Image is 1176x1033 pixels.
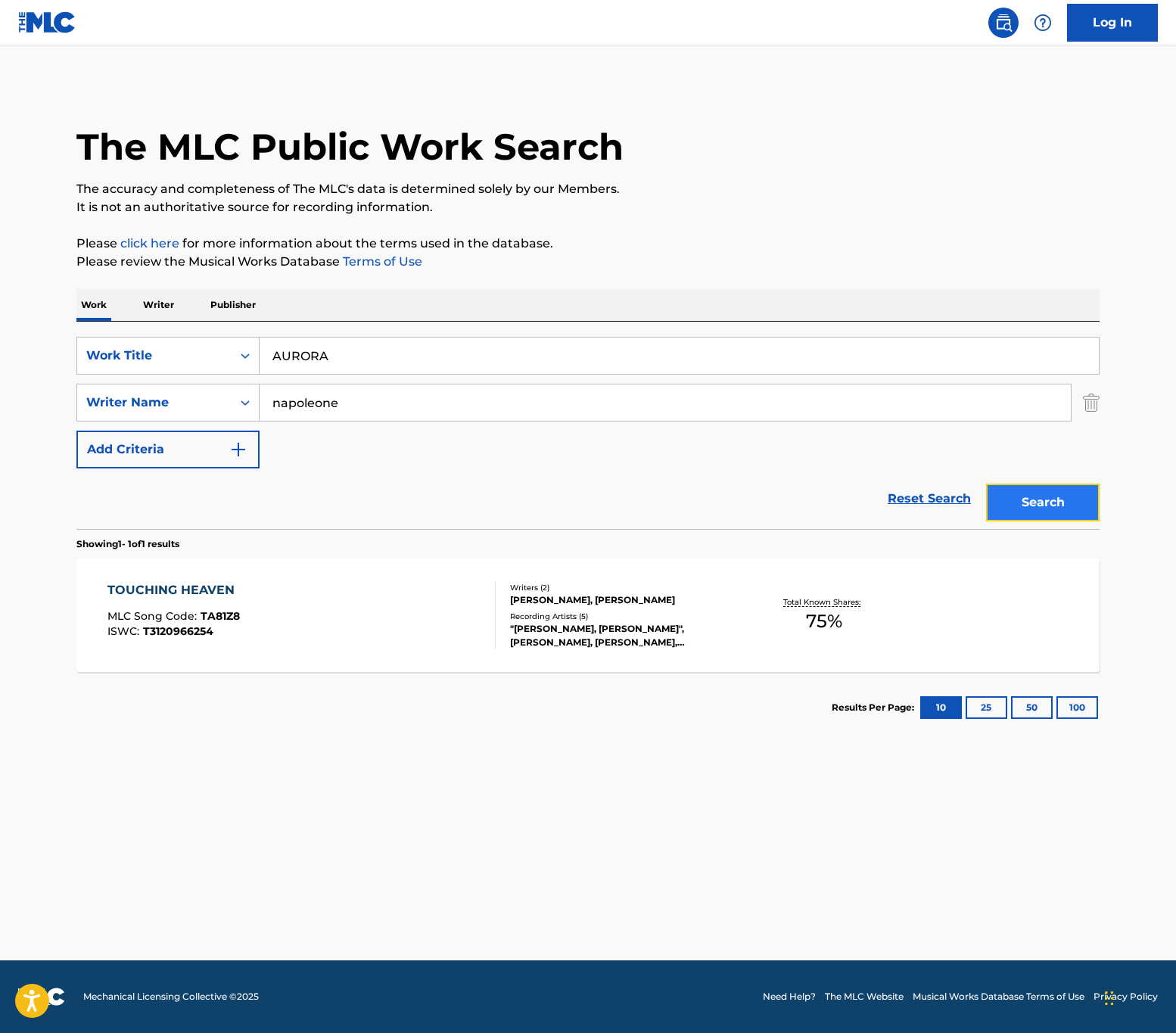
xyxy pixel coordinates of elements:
[832,701,918,714] p: Results Per Page:
[76,198,1100,216] p: It is not an authoritative source for recording information.
[143,624,213,638] span: T3120966254
[1067,4,1158,42] a: Log In
[913,990,1084,1003] a: Musical Works Database Terms of Use
[510,622,739,649] div: "[PERSON_NAME], [PERSON_NAME]", [PERSON_NAME], [PERSON_NAME],[PERSON_NAME], [PERSON_NAME], [PERSO...
[1094,990,1158,1003] a: Privacy Policy
[1083,384,1100,422] img: Delete Criterion
[76,253,1100,271] p: Please review the Musical Works Database
[107,624,143,638] span: ISWC :
[206,289,260,321] p: Publisher
[806,608,842,635] span: 75 %
[1011,696,1053,719] button: 50
[1105,975,1114,1021] div: Drag
[920,696,962,719] button: 10
[76,337,1100,529] form: Search Form
[510,593,739,607] div: [PERSON_NAME], [PERSON_NAME]
[783,596,864,608] p: Total Known Shares:
[76,289,111,321] p: Work
[510,582,739,593] div: Writers ( 2 )
[880,482,978,515] a: Reset Search
[340,254,422,269] a: Terms of Use
[1100,960,1176,1033] iframe: Chat Widget
[18,11,76,33] img: MLC Logo
[825,990,904,1003] a: The MLC Website
[107,581,242,599] div: TOUCHING HEAVEN
[76,431,260,468] button: Add Criteria
[763,990,816,1003] a: Need Help?
[86,394,222,412] div: Writer Name
[120,236,179,250] a: click here
[229,440,247,459] img: 9d2ae6d4665cec9f34b9.svg
[201,609,240,623] span: TA81Z8
[86,347,222,365] div: Work Title
[1056,696,1098,719] button: 100
[138,289,179,321] p: Writer
[1028,8,1058,38] div: Help
[76,559,1100,672] a: TOUCHING HEAVENMLC Song Code:TA81Z8ISWC:T3120966254Writers (2)[PERSON_NAME], [PERSON_NAME]Recordi...
[994,14,1013,32] img: search
[76,235,1100,253] p: Please for more information about the terms used in the database.
[83,990,259,1003] span: Mechanical Licensing Collective © 2025
[986,484,1100,521] button: Search
[1034,14,1052,32] img: help
[107,609,201,623] span: MLC Song Code :
[76,124,624,170] h1: The MLC Public Work Search
[966,696,1007,719] button: 25
[76,537,179,551] p: Showing 1 - 1 of 1 results
[18,988,65,1006] img: logo
[510,611,739,622] div: Recording Artists ( 5 )
[988,8,1019,38] a: Public Search
[76,180,1100,198] p: The accuracy and completeness of The MLC's data is determined solely by our Members.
